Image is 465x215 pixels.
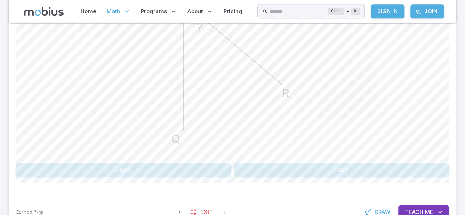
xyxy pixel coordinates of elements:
[197,20,202,33] text: ?
[221,3,244,20] a: Pricing
[410,4,444,18] a: Join
[234,163,449,177] button: <SRQ
[78,3,99,20] a: Home
[141,7,167,15] span: Programs
[187,7,203,15] span: About
[351,8,360,15] kbd: k
[328,8,344,15] kbd: Ctrl
[371,4,404,18] a: Sign In
[107,7,120,15] span: Math
[16,163,231,177] button: <RSQ
[328,7,360,16] div: +
[171,132,179,145] text: Q
[282,86,289,99] text: R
